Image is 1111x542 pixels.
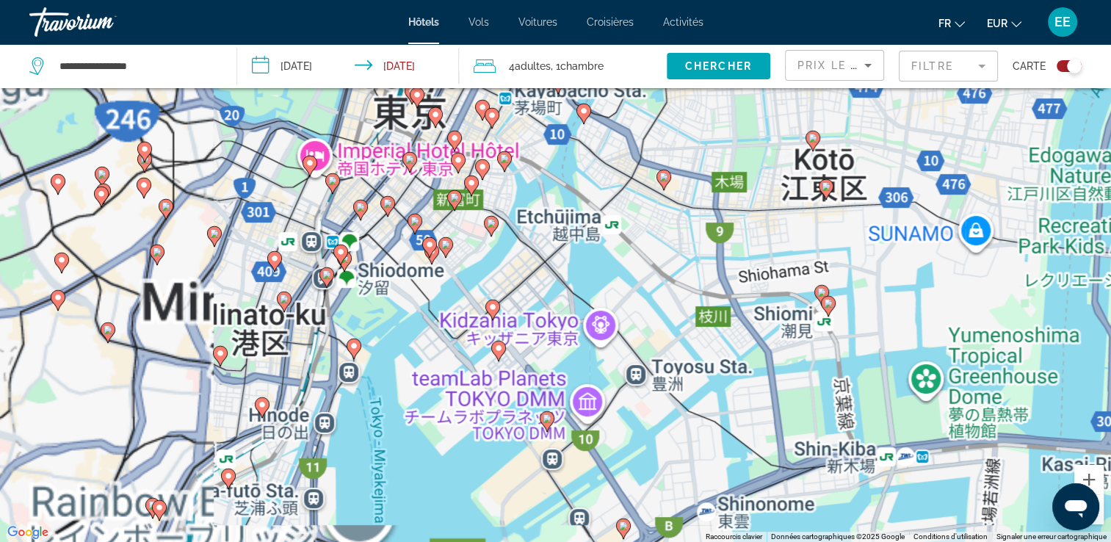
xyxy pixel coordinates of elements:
[4,523,52,542] a: Ouvrir cette zone dans Google Maps (dans une nouvelle fenêtre)
[551,56,604,76] span: , 1
[459,44,667,88] button: Travelers: 4 adults, 0 children
[797,59,913,71] span: Prix le plus bas
[771,532,905,541] span: Données cartographiques ©2025 Google
[913,532,988,541] a: Conditions d'utilisation (s'ouvre dans un nouvel onglet)
[518,16,557,28] a: Voitures
[408,16,439,28] a: Hôtels
[685,60,752,72] span: Chercher
[1052,483,1099,530] iframe: Bouton de lancement de la fenêtre de messagerie
[938,18,951,29] span: fr
[237,44,460,88] button: Check-in date: Sep 18, 2025 Check-out date: Sep 19, 2025
[468,16,489,28] a: Vols
[560,60,604,72] span: Chambre
[587,16,634,28] a: Croisières
[4,523,52,542] img: Google
[1013,56,1046,76] span: Carte
[706,532,762,542] button: Raccourcis clavier
[797,57,872,74] mat-select: Sort by
[987,12,1021,34] button: Change currency
[987,18,1007,29] span: EUR
[509,56,551,76] span: 4
[899,50,998,82] button: Filter
[667,53,770,79] button: Chercher
[938,12,965,34] button: Change language
[515,60,551,72] span: Adultes
[1046,59,1082,73] button: Toggle map
[996,532,1107,541] a: Signaler une erreur cartographique
[29,3,176,41] a: Travorium
[663,16,703,28] a: Activités
[1074,465,1104,494] button: Zoom avant
[1054,15,1071,29] span: EE
[1043,7,1082,37] button: User Menu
